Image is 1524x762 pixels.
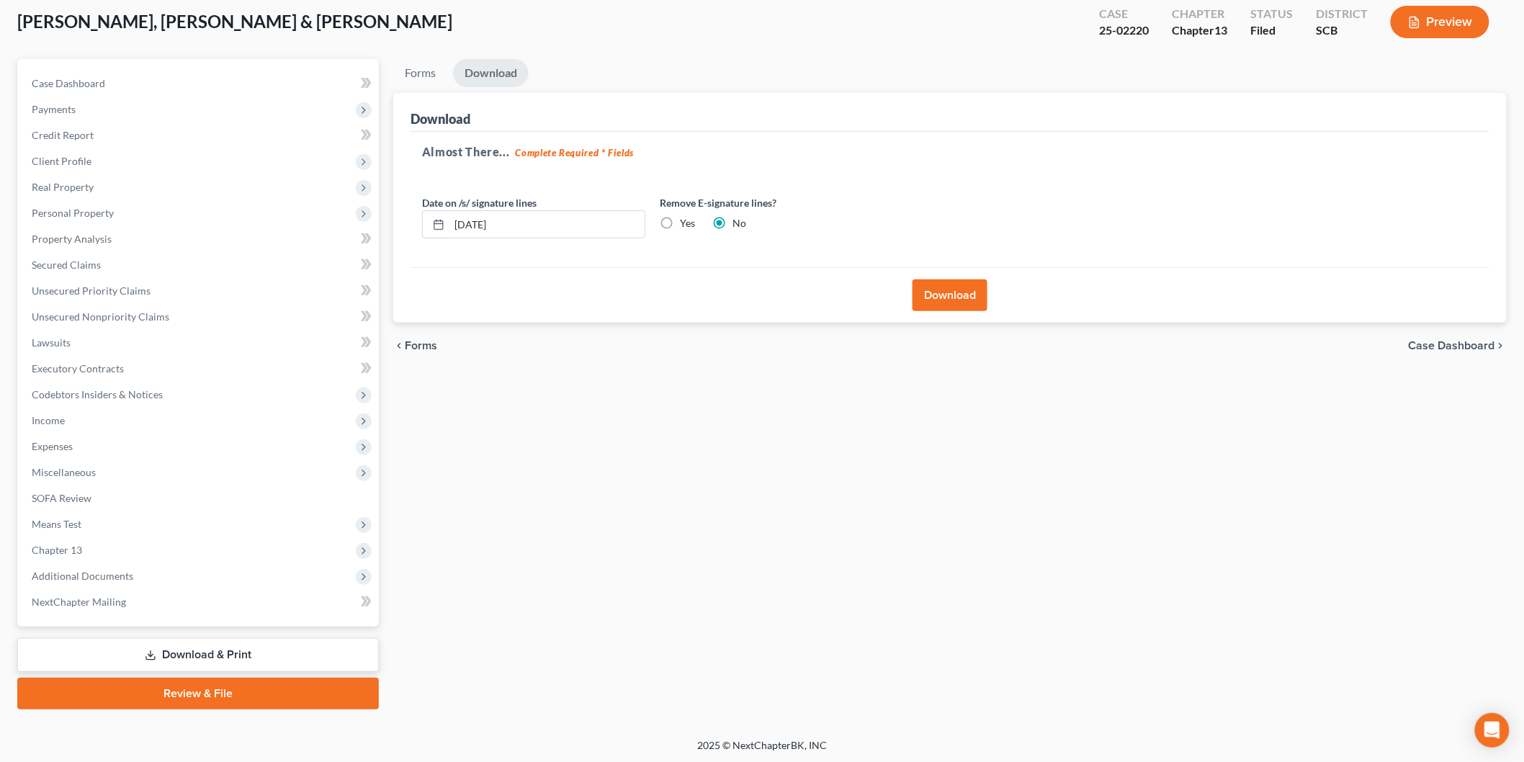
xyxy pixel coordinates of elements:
div: SCB [1316,22,1368,39]
div: Open Intercom Messenger [1475,713,1510,748]
a: Download & Print [17,638,379,672]
span: 13 [1214,23,1227,37]
a: Case Dashboard [20,71,379,97]
a: Unsecured Nonpriority Claims [20,304,379,330]
span: Secured Claims [32,259,101,271]
label: Date on /s/ signature lines [422,195,537,210]
a: Case Dashboard chevron_right [1409,340,1507,351]
span: Unsecured Nonpriority Claims [32,310,169,323]
span: Property Analysis [32,233,112,245]
span: Means Test [32,518,81,530]
span: Forms [405,340,437,351]
a: SOFA Review [20,485,379,511]
label: No [732,216,746,230]
span: Credit Report [32,129,94,141]
a: Download [453,59,529,87]
div: District [1316,6,1368,22]
span: [PERSON_NAME], [PERSON_NAME] & [PERSON_NAME] [17,11,452,32]
a: Credit Report [20,122,379,148]
button: Preview [1391,6,1489,38]
a: Unsecured Priority Claims [20,278,379,304]
span: Miscellaneous [32,466,96,478]
div: Status [1250,6,1293,22]
span: Lawsuits [32,336,71,349]
a: Forms [393,59,447,87]
a: NextChapter Mailing [20,589,379,615]
span: Case Dashboard [32,77,105,89]
span: Client Profile [32,155,91,167]
div: Chapter [1172,22,1227,39]
i: chevron_left [393,340,405,351]
a: Lawsuits [20,330,379,356]
strong: Complete Required * Fields [516,147,635,158]
span: Additional Documents [32,570,133,582]
div: 25-02220 [1099,22,1149,39]
input: MM/DD/YYYY [449,211,645,238]
div: Filed [1250,22,1293,39]
div: Case [1099,6,1149,22]
span: Expenses [32,440,73,452]
div: Chapter [1172,6,1227,22]
a: Property Analysis [20,226,379,252]
a: Review & File [17,678,379,709]
button: chevron_left Forms [393,340,457,351]
label: Yes [680,216,695,230]
label: Remove E-signature lines? [660,195,883,210]
span: Unsecured Priority Claims [32,284,151,297]
span: Real Property [32,181,94,193]
span: Income [32,414,65,426]
a: Executory Contracts [20,356,379,382]
span: Payments [32,103,76,115]
span: Case Dashboard [1409,340,1495,351]
span: SOFA Review [32,492,91,504]
span: Chapter 13 [32,544,82,556]
span: NextChapter Mailing [32,596,126,608]
button: Download [913,279,987,311]
span: Personal Property [32,207,114,219]
a: Secured Claims [20,252,379,278]
div: Download [411,110,470,127]
i: chevron_right [1495,340,1507,351]
h5: Almost There... [422,143,1478,161]
span: Codebtors Insiders & Notices [32,388,163,400]
span: Executory Contracts [32,362,124,375]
